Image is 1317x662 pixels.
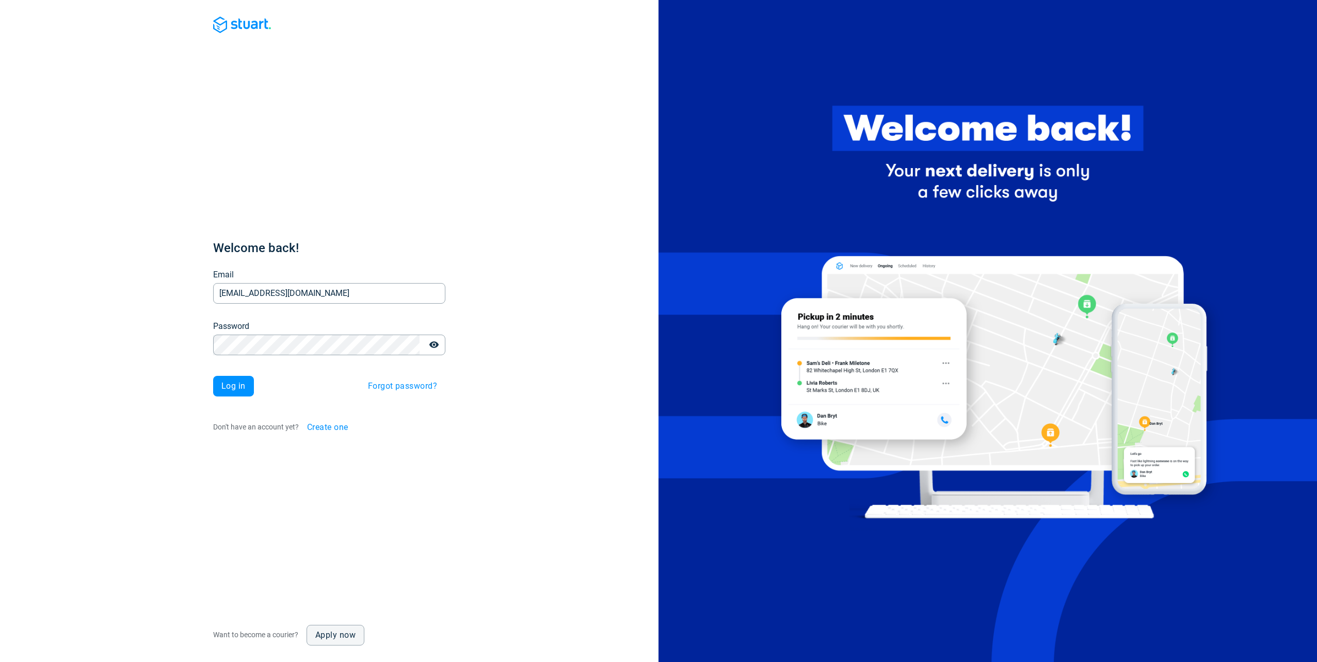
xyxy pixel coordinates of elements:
[307,423,348,432] span: Create one
[213,16,271,33] img: Blue logo
[213,631,298,639] span: Want to become a courier?
[213,376,254,396] button: Log in
[315,631,356,639] span: Apply now
[221,382,246,390] span: Log in
[213,423,299,431] span: Don't have an account yet?
[368,382,437,390] span: Forgot password?
[307,625,364,646] a: Apply now
[360,376,445,396] button: Forgot password?
[213,320,249,333] label: Password
[213,240,445,256] h1: Welcome back!
[299,417,357,438] button: Create one
[213,269,234,281] label: Email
